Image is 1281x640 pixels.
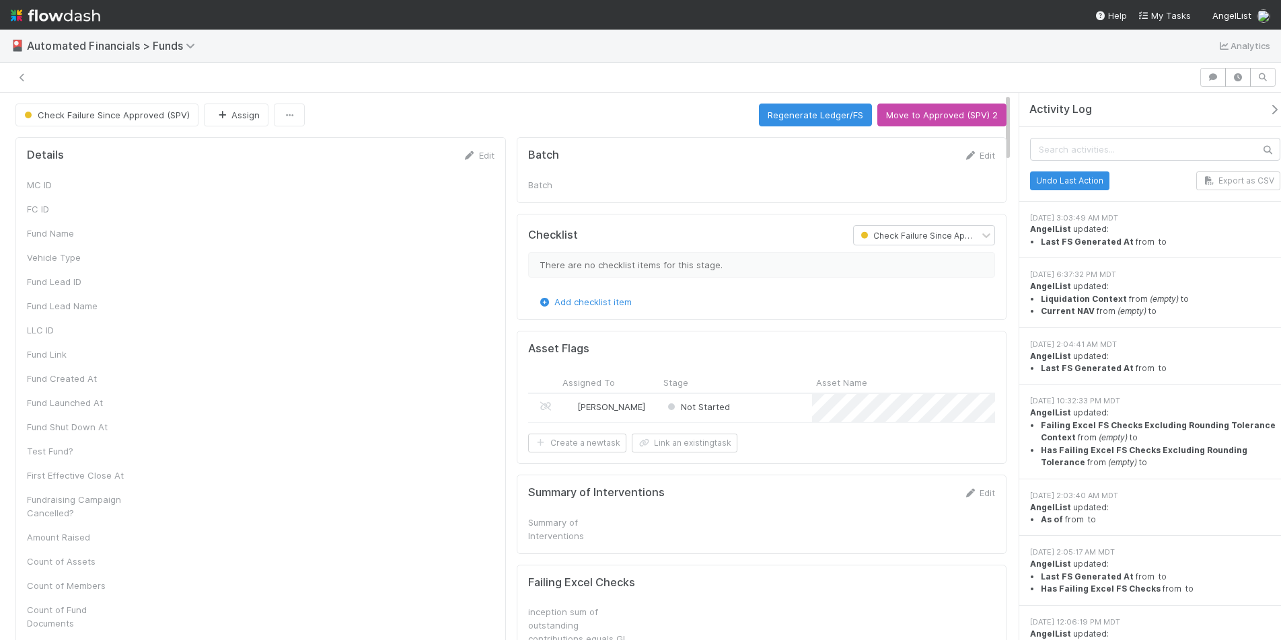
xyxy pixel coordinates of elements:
[963,487,995,498] a: Edit
[27,493,128,520] div: Fundraising Campaign Cancelled?
[204,104,268,126] button: Assign
[463,150,495,161] a: Edit
[1041,420,1276,442] strong: Failing Excel FS Checks Excluding Rounding Tolerance Context
[528,178,629,192] div: Batch
[1030,212,1280,224] div: [DATE] 3:03:49 AM MDT
[1041,571,1280,583] li: from to
[1041,444,1280,469] li: from to
[1041,294,1127,304] strong: Liquidation Context
[528,434,626,452] button: Create a newtask
[1041,305,1280,317] li: from to
[528,486,665,499] h5: Summary of Interventions
[27,603,128,630] div: Count of Fund Documents
[1030,339,1280,350] div: [DATE] 2:04:41 AM MDT
[1041,514,1063,524] strong: As of
[1030,407,1280,469] div: updated:
[15,104,198,126] button: Check Failure Since Approved (SPV)
[1041,583,1280,595] li: from to
[1041,445,1247,467] strong: Has Failing Excel FS Checks Excluding Rounding Tolerance
[27,348,128,361] div: Fund Link
[1030,407,1071,417] strong: AngelList
[1030,502,1280,526] div: updated:
[577,401,645,412] span: [PERSON_NAME]
[27,149,64,162] h5: Details
[562,376,615,389] span: Assigned To
[1030,281,1071,291] strong: AngelList
[1030,224,1071,234] strong: AngelList
[1030,350,1280,375] div: updated:
[1099,432,1128,442] em: (empty)
[1030,547,1280,558] div: [DATE] 2:05:17 AM MDT
[27,469,128,482] div: First Effective Close At
[27,323,128,337] div: LLC ID
[564,401,575,412] img: avatar_cd4e5e5e-3003-49e5-bc76-fd776f359de9.png
[27,39,202,52] span: Automated Financials > Funds
[27,555,128,568] div: Count of Assets
[1041,514,1280,526] li: from to
[1030,351,1071,361] strong: AngelList
[1138,9,1191,22] a: My Tasks
[663,376,688,389] span: Stage
[1041,236,1280,248] li: from to
[1030,223,1280,248] div: updated:
[27,444,128,458] div: Test Fund?
[1041,571,1134,582] strong: Last FS Generated At
[27,579,128,592] div: Count of Members
[528,342,589,356] h5: Asset Flags
[1030,280,1280,317] div: updated:
[1041,293,1280,305] li: from to
[1150,294,1179,304] em: (empty)
[1030,558,1280,595] div: updated:
[27,251,128,264] div: Vehicle Type
[27,275,128,288] div: Fund Lead ID
[27,227,128,240] div: Fund Name
[27,202,128,216] div: FC ID
[27,530,128,544] div: Amount Raised
[1041,419,1280,444] li: from to
[11,4,100,27] img: logo-inverted-e16ddd16eac7371096b0.svg
[1030,171,1109,190] button: Undo Last Action
[1118,306,1146,316] em: (empty)
[27,178,128,192] div: MC ID
[1030,138,1280,161] input: Search activities...
[22,110,190,120] span: Check Failure Since Approved (SPV)
[528,252,996,278] div: There are no checklist items for this stage.
[1041,306,1095,316] strong: Current NAV
[632,434,737,452] button: Link an existingtask
[1030,502,1071,512] strong: AngelList
[1029,103,1092,116] span: Activity Log
[963,150,995,161] a: Edit
[1030,616,1280,628] div: [DATE] 12:06:19 PM MDT
[1257,9,1270,23] img: avatar_5ff1a016-d0ce-496a-bfbe-ad3802c4d8a0.png
[1212,10,1251,21] span: AngelList
[1138,10,1191,21] span: My Tasks
[528,149,559,162] h5: Batch
[528,576,635,590] h5: Failing Excel Checks
[1095,9,1127,22] div: Help
[858,231,1018,241] span: Check Failure Since Approved (SPV)
[816,376,867,389] span: Asset Name
[1030,395,1280,407] div: [DATE] 10:32:33 PM MDT
[564,400,645,413] div: [PERSON_NAME]
[1041,363,1134,373] strong: Last FS Generated At
[1030,490,1280,502] div: [DATE] 2:03:40 AM MDT
[27,420,128,434] div: Fund Shut Down At
[11,40,24,51] span: 🎴
[27,299,128,313] div: Fund Lead Name
[1030,559,1071,569] strong: AngelList
[1030,629,1071,639] strong: AngelList
[528,516,629,543] div: Summary of Interventions
[1041,362,1280,374] li: from to
[27,372,128,385] div: Fund Created At
[528,229,578,242] h5: Checklist
[1030,269,1280,280] div: [DATE] 6:37:32 PM MDT
[665,401,730,412] span: Not Started
[1041,237,1134,247] strong: Last FS Generated At
[665,400,730,413] div: Not Started
[1196,171,1280,190] button: Export as CSV
[1108,457,1137,467] em: (empty)
[877,104,1007,126] button: Move to Approved (SPV) 2
[759,104,872,126] button: Regenerate Ledger/FS
[27,396,128,409] div: Fund Launched At
[1041,584,1161,594] strong: Has Failing Excel FS Checks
